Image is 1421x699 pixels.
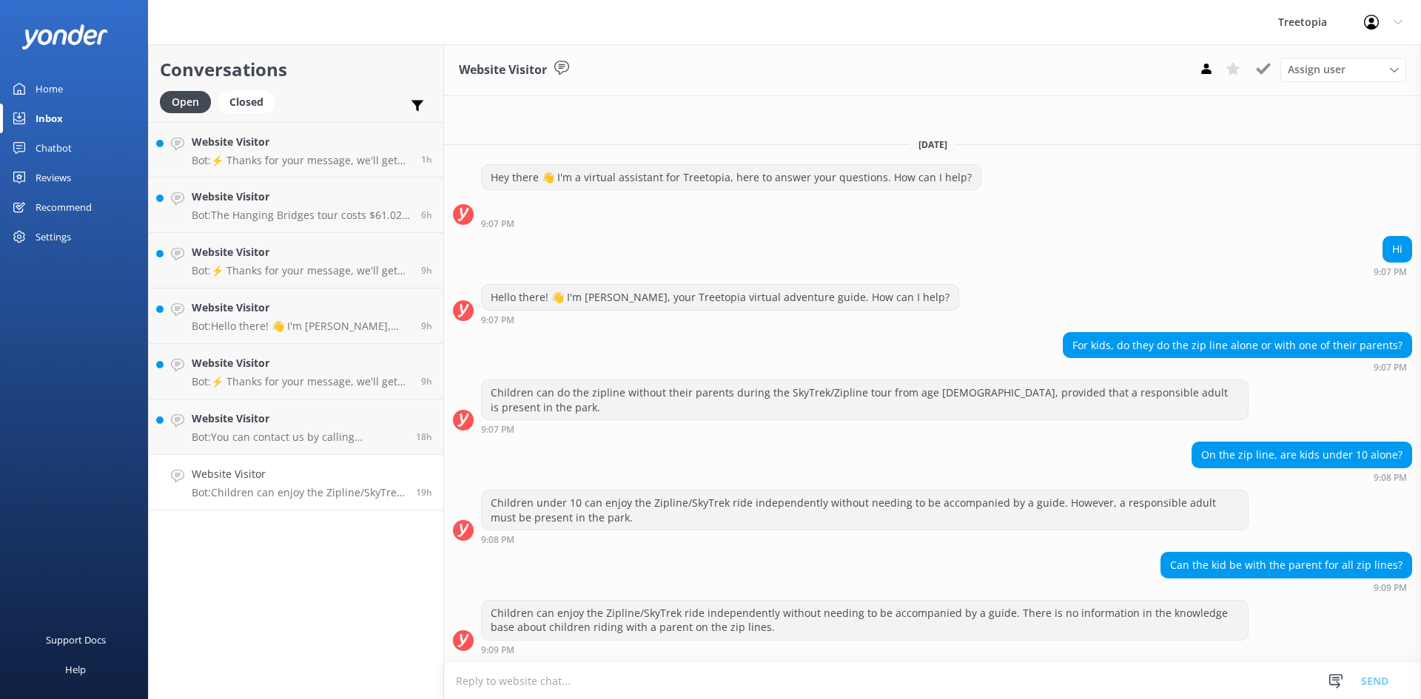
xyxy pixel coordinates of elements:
div: 09:07pm 13-Aug-2025 (UTC -06:00) America/Mexico_City [481,218,981,229]
a: Website VisitorBot:The Hanging Bridges tour costs $61.02 for adults and $46.33 for kids for a gui... [149,178,443,233]
div: Closed [218,91,275,113]
span: 09:09pm 13-Aug-2025 (UTC -06:00) America/Mexico_City [416,486,432,499]
a: Website VisitorBot:Hello there! 👋 I'm [PERSON_NAME], your Treetopia virtual adventure guide. How ... [149,288,443,344]
div: Support Docs [46,625,106,655]
p: Bot: Children can enjoy the Zipline/SkyTrek ride independently without needing to be accompanied ... [192,486,405,499]
span: 09:31pm 13-Aug-2025 (UTC -06:00) America/Mexico_City [416,430,432,443]
span: 10:10am 14-Aug-2025 (UTC -06:00) America/Mexico_City [421,209,432,221]
p: Bot: ⚡ Thanks for your message, we'll get back to you as soon as we can. You're also welcome to k... [192,375,410,388]
a: Website VisitorBot:Children can enjoy the Zipline/SkyTrek ride independently without needing to b... [149,455,443,510]
span: 06:44am 14-Aug-2025 (UTC -06:00) America/Mexico_City [421,320,432,332]
div: On the zip line, are kids under 10 alone? [1192,442,1411,467]
div: Hey there 👋 I'm a virtual assistant for Treetopia, here to answer your questions. How can I help? [482,165,981,190]
div: Children can do the zipline without their parents during the SkyTrek/Zipline tour from age [DEMOG... [482,380,1248,419]
strong: 9:09 PM [481,646,514,655]
img: yonder-white-logo.png [22,24,107,49]
a: Website VisitorBot:⚡ Thanks for your message, we'll get back to you as soon as we can. You're als... [149,344,443,399]
span: Assign user [1288,61,1346,78]
div: Inbox [36,104,63,133]
div: Help [65,655,86,684]
h2: Conversations [160,55,432,84]
div: Can the kid be with the parent for all zip lines? [1161,553,1411,578]
div: Recommend [36,192,92,222]
strong: 9:08 PM [1374,473,1407,482]
h4: Website Visitor [192,134,410,150]
div: 09:07pm 13-Aug-2025 (UTC -06:00) America/Mexico_City [1063,362,1412,372]
p: Bot: ⚡ Thanks for your message, we'll get back to you as soon as we can. You're also welcome to k... [192,154,410,167]
strong: 9:07 PM [1374,363,1407,372]
strong: 9:07 PM [481,425,514,434]
strong: 9:07 PM [1374,268,1407,277]
h3: Website Visitor [459,61,547,80]
span: 06:52am 14-Aug-2025 (UTC -06:00) America/Mexico_City [421,264,432,277]
a: Open [160,93,218,109]
p: Bot: Hello there! 👋 I'm [PERSON_NAME], your Treetopia virtual adventure guide. How can I help? [192,320,410,333]
div: Settings [36,222,71,251]
h4: Website Visitor [192,355,410,371]
h4: Website Visitor [192,466,405,482]
h4: Website Visitor [192,300,410,316]
div: Children under 10 can enjoy the Zipline/SkyTrek ride independently without needing to be accompan... [482,490,1248,530]
div: Hello there! 👋 I'm [PERSON_NAME], your Treetopia virtual adventure guide. How can I help? [482,285,958,310]
span: [DATE] [910,138,956,151]
p: Bot: You can contact us by calling [PHONE_NUMBER], sending a Whatsapp text at [PHONE_NUMBER], ema... [192,430,405,444]
div: Chatbot [36,133,72,163]
div: 09:09pm 13-Aug-2025 (UTC -06:00) America/Mexico_City [481,644,1249,655]
p: Bot: ⚡ Thanks for your message, we'll get back to you as soon as we can. You're also welcome to k... [192,264,410,277]
div: 09:09pm 13-Aug-2025 (UTC -06:00) America/Mexico_City [1160,582,1412,592]
strong: 9:07 PM [481,316,514,325]
div: Reviews [36,163,71,192]
div: Open [160,91,211,113]
p: Bot: The Hanging Bridges tour costs $61.02 for adults and $46.33 for kids for a guided tour, and ... [192,209,410,222]
h4: Website Visitor [192,411,405,427]
div: 09:08pm 13-Aug-2025 (UTC -06:00) America/Mexico_City [1192,472,1412,482]
h4: Website Visitor [192,189,410,205]
a: Website VisitorBot:⚡ Thanks for your message, we'll get back to you as soon as we can. You're als... [149,122,443,178]
div: 09:07pm 13-Aug-2025 (UTC -06:00) America/Mexico_City [481,314,959,325]
div: Hi [1383,237,1411,262]
div: 09:07pm 13-Aug-2025 (UTC -06:00) America/Mexico_City [481,424,1249,434]
strong: 9:09 PM [1374,584,1407,592]
div: 09:07pm 13-Aug-2025 (UTC -06:00) America/Mexico_City [1374,266,1412,277]
span: 02:31pm 14-Aug-2025 (UTC -06:00) America/Mexico_City [421,153,432,166]
strong: 9:08 PM [481,536,514,544]
strong: 9:07 PM [481,220,514,229]
div: Assign User [1280,58,1406,81]
div: Children can enjoy the Zipline/SkyTrek ride independently without needing to be accompanied by a ... [482,601,1248,640]
h4: Website Visitor [192,244,410,260]
div: For kids, do they do the zip line alone or with one of their parents? [1064,333,1411,358]
div: 09:08pm 13-Aug-2025 (UTC -06:00) America/Mexico_City [481,534,1249,544]
a: Website VisitorBot:⚡ Thanks for your message, we'll get back to you as soon as we can. You're als... [149,233,443,288]
a: Closed [218,93,282,109]
div: Home [36,74,63,104]
a: Website VisitorBot:You can contact us by calling [PHONE_NUMBER], sending a Whatsapp text at [PHON... [149,399,443,455]
span: 06:41am 14-Aug-2025 (UTC -06:00) America/Mexico_City [421,375,432,388]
